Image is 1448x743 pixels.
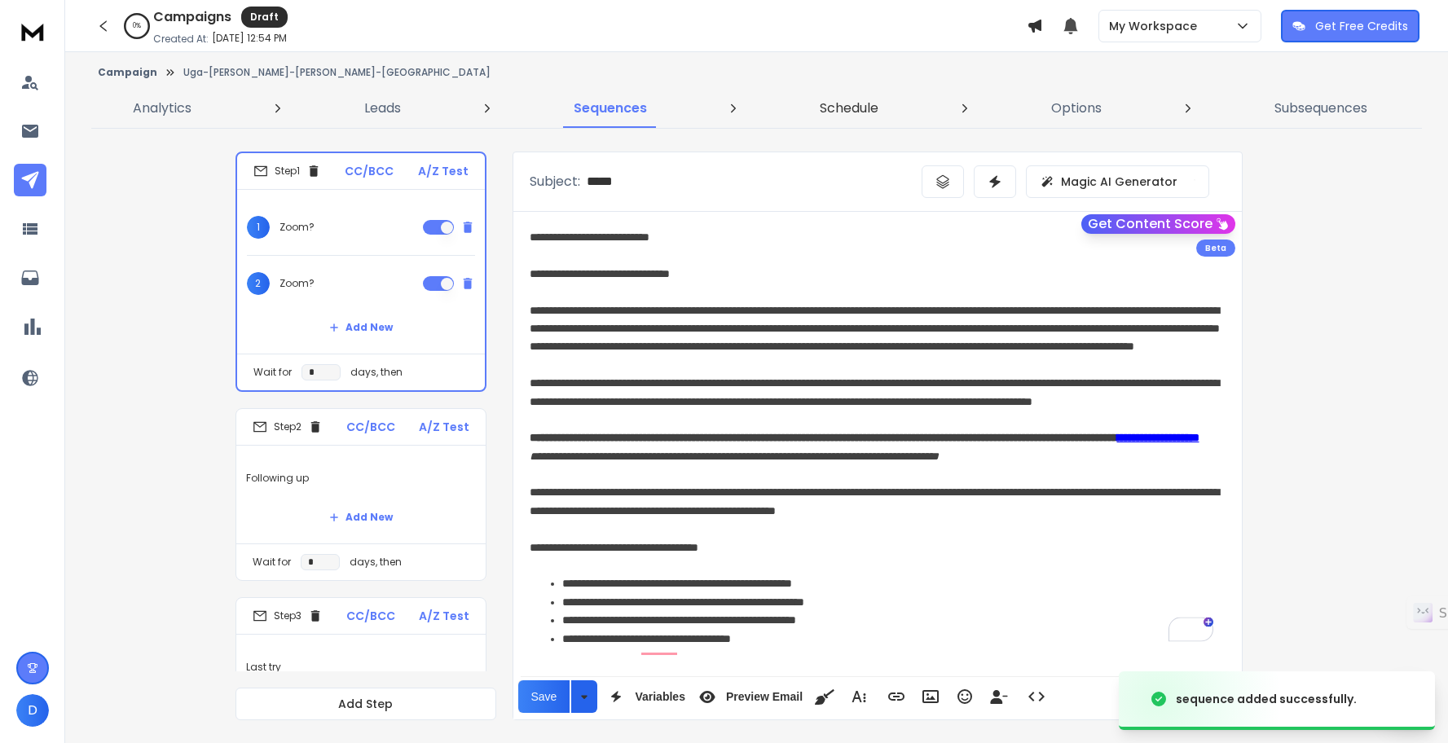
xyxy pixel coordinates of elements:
span: Variables [632,690,689,704]
p: A/Z Test [419,608,469,624]
button: D [16,694,49,727]
button: Insert Unsubscribe Link [984,680,1014,713]
li: Step3CC/BCCA/Z TestLast tryAdd New [235,597,486,733]
p: [DATE] 12:54 PM [212,32,287,45]
button: More Text [843,680,874,713]
div: Step 3 [253,609,323,623]
button: Campaign [98,66,157,79]
button: Save [518,680,570,713]
button: Get Free Credits [1281,10,1419,42]
p: A/Z Test [418,163,469,179]
li: Step1CC/BCCA/Z Test1Zoom?2Zoom?Add NewWait fordays, then [235,152,486,392]
button: Get Content Score [1081,214,1235,234]
button: Clean HTML [809,680,840,713]
div: sequence added successfully. [1176,691,1357,707]
a: Options [1041,89,1111,128]
p: Get Free Credits [1315,18,1408,34]
div: To enrich screen reader interactions, please activate Accessibility in Grammarly extension settings [513,212,1242,657]
button: Add New [316,501,406,534]
button: Magic AI Generator [1026,165,1209,198]
p: days, then [350,366,403,379]
p: Wait for [253,366,292,379]
li: Step2CC/BCCA/Z TestFollowing upAdd NewWait fordays, then [235,408,486,581]
a: Leads [354,89,411,128]
p: My Workspace [1109,18,1204,34]
span: Preview Email [723,690,806,704]
div: Step 1 [253,164,321,178]
h1: Campaigns [153,7,231,27]
a: Analytics [123,89,201,128]
div: Beta [1196,240,1235,257]
button: Insert Image (⌘P) [915,680,946,713]
button: Insert Link (⌘K) [881,680,912,713]
p: Options [1051,99,1102,118]
p: Zoom? [279,221,315,234]
p: Subject: [530,172,580,191]
img: logo [16,16,49,46]
p: CC/BCC [345,163,394,179]
button: Add New [316,311,406,344]
div: Draft [241,7,288,28]
p: Following up [246,455,476,501]
button: Variables [601,680,689,713]
div: Step 2 [253,420,323,434]
p: Created At: [153,33,209,46]
p: Leads [364,99,401,118]
button: Emoticons [949,680,980,713]
span: 2 [247,272,270,295]
p: Zoom? [279,277,315,290]
p: Sequences [574,99,647,118]
button: Code View [1021,680,1052,713]
p: Last try [246,644,476,690]
p: Wait for [253,556,291,569]
p: Schedule [820,99,878,118]
p: days, then [350,556,402,569]
p: Uga-[PERSON_NAME]-[PERSON_NAME]-[GEOGRAPHIC_DATA] [183,66,491,79]
p: 0 % [133,21,141,31]
button: Add Step [235,688,496,720]
p: CC/BCC [346,419,395,435]
a: Subsequences [1265,89,1377,128]
p: Magic AI Generator [1061,174,1177,190]
p: CC/BCC [346,608,395,624]
p: Analytics [133,99,191,118]
a: Schedule [810,89,888,128]
span: 1 [247,216,270,239]
p: A/Z Test [419,419,469,435]
button: Preview Email [692,680,806,713]
a: Sequences [564,89,657,128]
p: Subsequences [1274,99,1367,118]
